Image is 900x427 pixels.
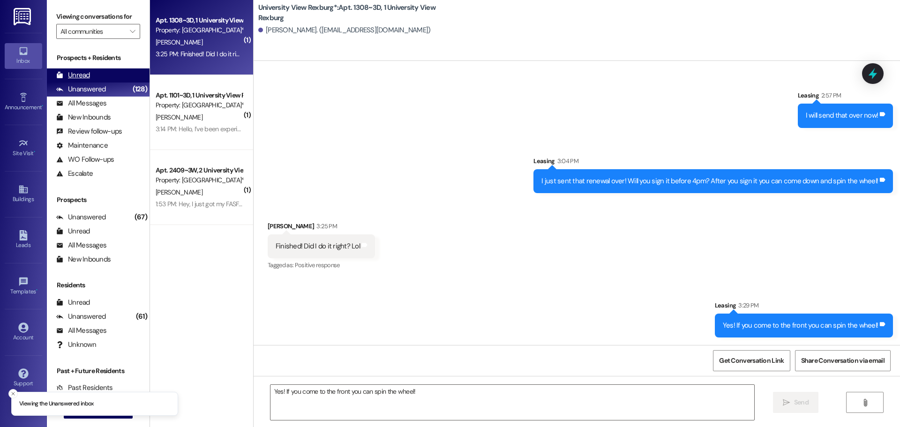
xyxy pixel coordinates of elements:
[47,195,150,205] div: Prospects
[56,127,122,136] div: Review follow-ups
[56,84,106,94] div: Unanswered
[56,298,90,307] div: Unread
[156,38,202,46] span: [PERSON_NAME]
[715,300,893,314] div: Leasing
[56,326,106,336] div: All Messages
[541,176,878,186] div: I just sent that renewal over! Will you sign it before 4pm? After you sign it you can come down a...
[56,141,108,150] div: Maintenance
[156,113,202,121] span: [PERSON_NAME]
[56,70,90,80] div: Unread
[314,221,337,231] div: 3:25 PM
[156,125,645,133] div: 3:14 PM: Hello, I’ve been experiencing internet issues throughout this week. The connection hasn’...
[783,399,790,406] i: 
[801,356,885,366] span: Share Conversation via email
[258,25,431,35] div: [PERSON_NAME]. ([EMAIL_ADDRESS][DOMAIN_NAME])
[5,320,42,345] a: Account
[14,8,33,25] img: ResiDesk Logo
[5,227,42,253] a: Leads
[798,90,893,104] div: Leasing
[47,280,150,290] div: Residents
[156,90,242,100] div: Apt. 1101~3D, 1 University View Rexburg
[34,149,35,155] span: •
[795,350,891,371] button: Share Conversation via email
[156,15,242,25] div: Apt. 1308~3D, 1 University View Rexburg
[713,350,790,371] button: Get Conversation Link
[47,53,150,63] div: Prospects + Residents
[134,309,150,324] div: (61)
[56,9,140,24] label: Viewing conversations for
[5,43,42,68] a: Inbox
[156,188,202,196] span: [PERSON_NAME]
[862,399,869,406] i: 
[268,258,375,272] div: Tagged as:
[56,312,106,322] div: Unanswered
[130,82,150,97] div: (128)
[36,287,37,293] span: •
[56,383,113,393] div: Past Residents
[60,24,125,39] input: All communities
[56,155,114,165] div: WO Follow-ups
[156,200,681,208] div: 1:53 PM: Hey, I just got my FASFA money, and I'm wanting to put the rest that I owe for the semes...
[5,274,42,299] a: Templates •
[42,103,43,109] span: •
[555,156,578,166] div: 3:04 PM
[56,226,90,236] div: Unread
[276,241,360,251] div: Finished! Did I do it right? Lol
[156,100,242,110] div: Property: [GEOGRAPHIC_DATA]*
[806,111,878,120] div: I will send that over now!
[773,392,818,413] button: Send
[8,389,18,398] button: Close toast
[56,240,106,250] div: All Messages
[156,175,242,185] div: Property: [GEOGRAPHIC_DATA]*
[19,400,94,408] p: Viewing the Unanswered inbox
[794,397,809,407] span: Send
[56,98,106,108] div: All Messages
[5,181,42,207] a: Buildings
[736,300,758,310] div: 3:29 PM
[5,366,42,391] a: Support
[268,221,375,234] div: [PERSON_NAME]
[156,50,256,58] div: 3:25 PM: Finished! Did I do it right? Lol
[295,261,340,269] span: Positive response
[5,135,42,161] a: Site Visit •
[132,210,150,225] div: (67)
[723,321,878,330] div: Yes! If you come to the front you can spin the wheel!
[56,212,106,222] div: Unanswered
[47,366,150,376] div: Past + Future Residents
[819,90,841,100] div: 2:57 PM
[56,169,93,179] div: Escalate
[533,156,893,169] div: Leasing
[56,340,96,350] div: Unknown
[56,255,111,264] div: New Inbounds
[56,112,111,122] div: New Inbounds
[719,356,784,366] span: Get Conversation Link
[258,3,446,23] b: University View Rexburg*: Apt. 1308~3D, 1 University View Rexburg
[156,25,242,35] div: Property: [GEOGRAPHIC_DATA]*
[156,165,242,175] div: Apt. 2409~3W, 2 University View Rexburg
[130,28,135,35] i: 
